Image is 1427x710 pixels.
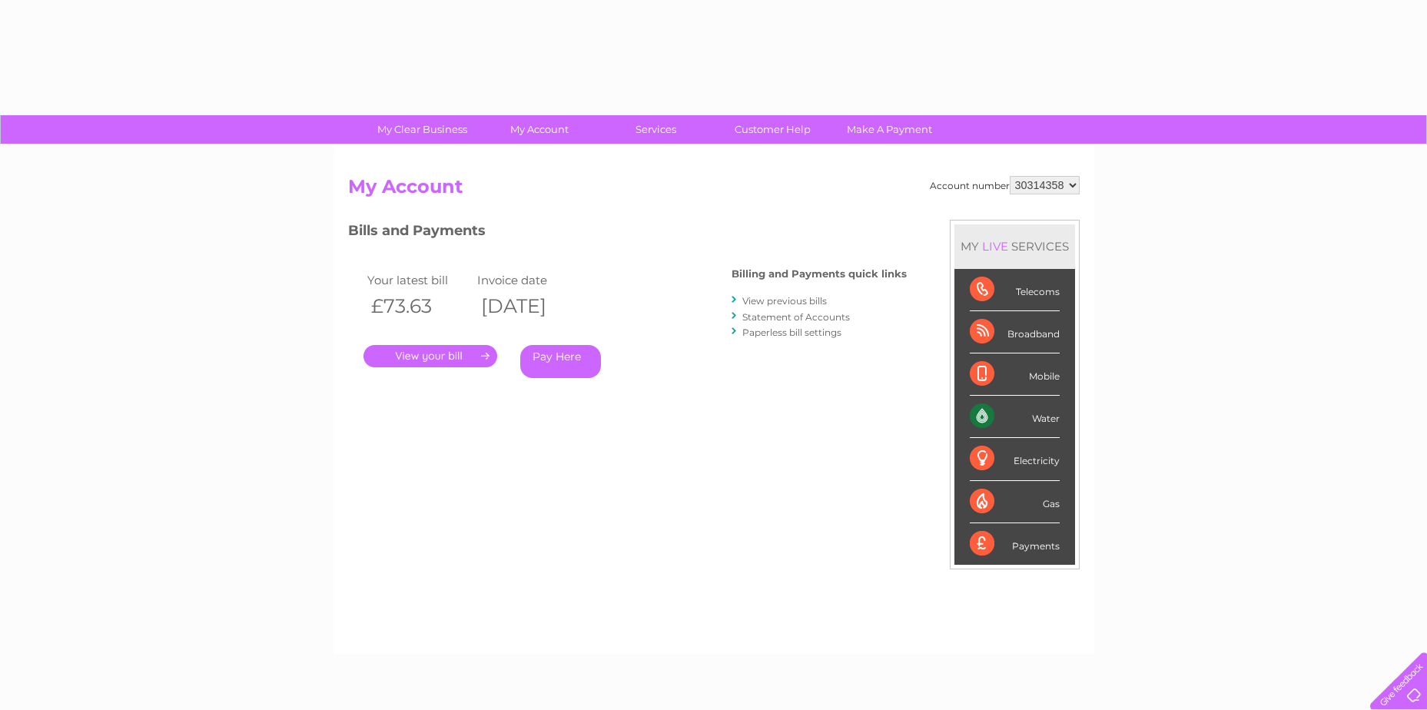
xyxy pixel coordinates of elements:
div: Mobile [970,353,1060,396]
div: Broadband [970,311,1060,353]
th: [DATE] [473,290,584,322]
a: Customer Help [709,115,836,144]
a: View previous bills [742,295,827,307]
a: My Account [476,115,602,144]
h4: Billing and Payments quick links [732,268,907,280]
a: Services [592,115,719,144]
a: Pay Here [520,345,601,378]
h3: Bills and Payments [348,220,907,247]
div: Water [970,396,1060,438]
div: Gas [970,481,1060,523]
td: Your latest bill [363,270,474,290]
a: . [363,345,497,367]
td: Invoice date [473,270,584,290]
a: Make A Payment [826,115,953,144]
a: Paperless bill settings [742,327,841,338]
div: MY SERVICES [954,224,1075,268]
div: LIVE [979,239,1011,254]
th: £73.63 [363,290,474,322]
div: Electricity [970,438,1060,480]
div: Payments [970,523,1060,565]
a: My Clear Business [359,115,486,144]
a: Statement of Accounts [742,311,850,323]
div: Telecoms [970,269,1060,311]
h2: My Account [348,176,1080,205]
div: Account number [930,176,1080,194]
